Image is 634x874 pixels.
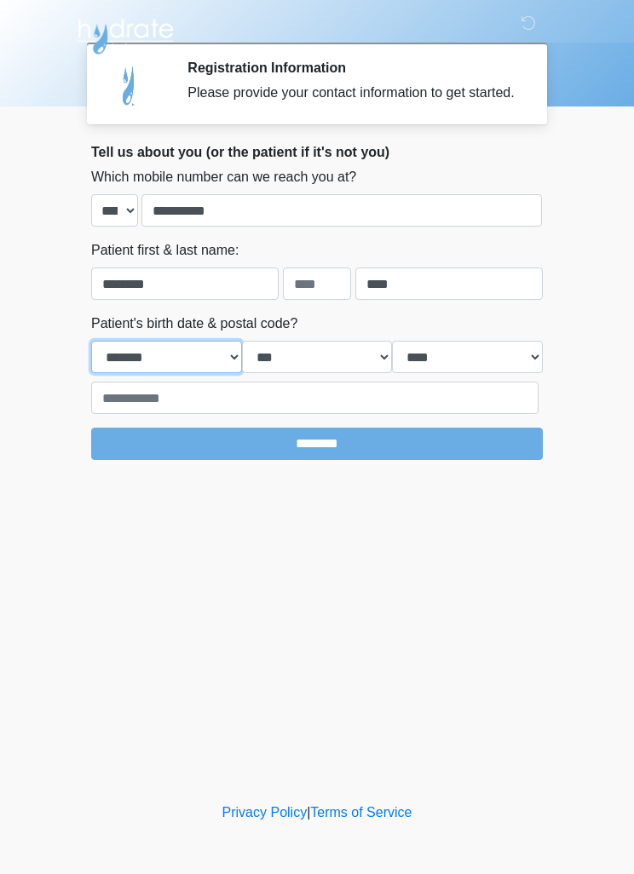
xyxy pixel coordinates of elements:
[307,805,310,819] a: |
[74,13,176,55] img: Hydrate IV Bar - Scottsdale Logo
[91,313,297,334] label: Patient's birth date & postal code?
[187,83,517,103] div: Please provide your contact information to get started.
[222,805,308,819] a: Privacy Policy
[91,144,543,160] h2: Tell us about you (or the patient if it's not you)
[91,240,239,261] label: Patient first & last name:
[104,60,155,111] img: Agent Avatar
[91,167,356,187] label: Which mobile number can we reach you at?
[310,805,412,819] a: Terms of Service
